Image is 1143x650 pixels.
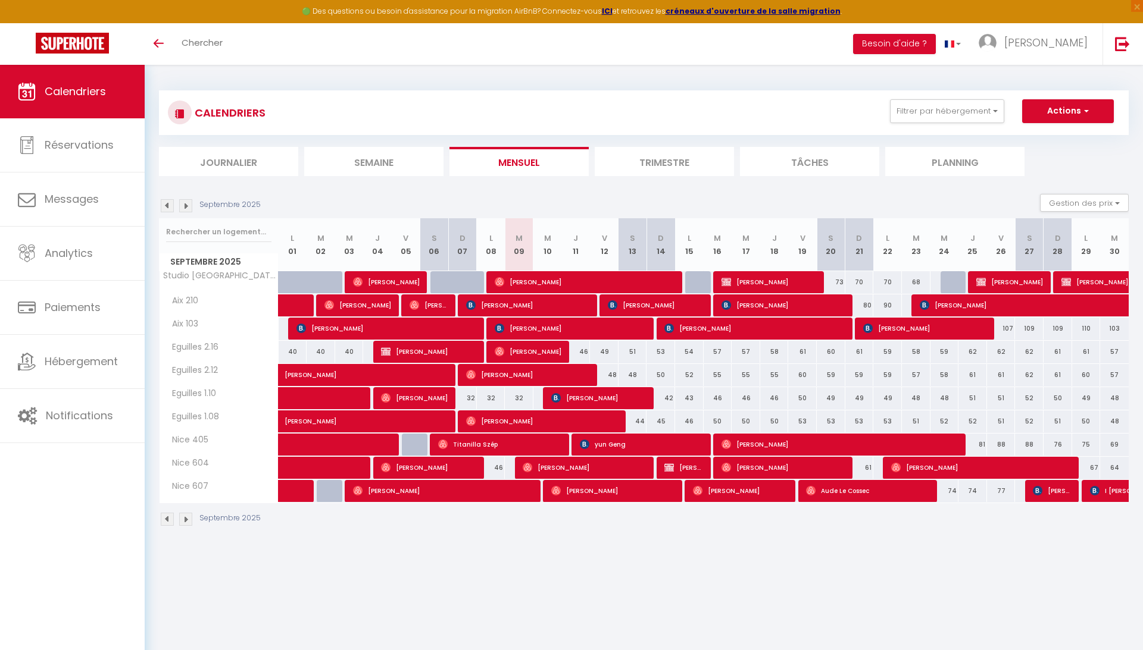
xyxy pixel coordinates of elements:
[788,410,817,432] div: 53
[1072,341,1101,363] div: 61
[1100,457,1129,479] div: 64
[619,410,647,432] div: 44
[828,233,833,244] abbr: S
[161,271,280,280] span: Studio [GEOGRAPHIC_DATA]-ville
[495,317,647,340] span: [PERSON_NAME]
[1015,387,1044,409] div: 52
[505,387,533,409] div: 32
[886,233,889,244] abbr: L
[675,341,704,363] div: 54
[602,233,607,244] abbr: V
[1015,218,1044,271] th: 27
[460,233,466,244] abbr: D
[307,341,335,363] div: 40
[885,147,1025,176] li: Planning
[45,84,106,99] span: Calendriers
[666,6,841,16] strong: créneaux d'ouverture de la salle migration
[45,300,101,315] span: Paiements
[1072,410,1101,432] div: 50
[732,341,760,363] div: 57
[580,433,704,456] span: yun Geng
[1044,434,1072,456] div: 76
[873,364,902,386] div: 59
[477,387,505,409] div: 32
[573,233,578,244] abbr: J
[495,340,561,363] span: [PERSON_NAME]
[533,218,562,271] th: 10
[970,233,975,244] abbr: J
[845,364,874,386] div: 59
[732,364,760,386] div: 55
[335,218,364,271] th: 03
[647,387,675,409] div: 42
[987,480,1016,502] div: 77
[1044,218,1072,271] th: 28
[856,233,862,244] abbr: D
[998,233,1004,244] abbr: V
[788,387,817,409] div: 50
[173,23,232,65] a: Chercher
[732,387,760,409] div: 46
[1044,387,1072,409] div: 50
[873,271,902,293] div: 70
[760,387,789,409] div: 46
[845,294,874,316] div: 80
[1044,318,1072,340] div: 109
[902,410,930,432] div: 51
[182,36,223,49] span: Chercher
[590,218,619,271] th: 12
[817,341,845,363] div: 60
[941,233,948,244] abbr: M
[722,271,817,293] span: [PERSON_NAME]
[800,233,805,244] abbr: V
[788,341,817,363] div: 61
[647,364,675,386] div: 50
[608,294,703,316] span: [PERSON_NAME]
[930,364,959,386] div: 58
[902,341,930,363] div: 58
[45,246,93,260] span: Analytics
[36,33,109,54] img: Super Booking
[363,218,392,271] th: 04
[438,433,562,456] span: Titanilla Szép
[845,341,874,363] div: 61
[1004,35,1088,50] span: [PERSON_NAME]
[544,233,551,244] abbr: M
[704,387,732,409] div: 46
[432,233,437,244] abbr: S
[732,218,760,271] th: 17
[958,410,987,432] div: 52
[970,23,1103,65] a: ... [PERSON_NAME]
[1055,233,1061,244] abbr: D
[392,218,420,271] th: 05
[675,410,704,432] div: 46
[279,218,307,271] th: 01
[46,408,113,423] span: Notifications
[873,341,902,363] div: 59
[161,457,212,470] span: Nice 604
[806,479,930,502] span: Aude Le Cossec
[987,218,1016,271] th: 26
[590,364,619,386] div: 48
[619,341,647,363] div: 51
[1100,318,1129,340] div: 103
[166,221,271,243] input: Rechercher un logement...
[1072,434,1101,456] div: 75
[704,341,732,363] div: 57
[675,218,704,271] th: 15
[788,218,817,271] th: 19
[722,433,960,456] span: [PERSON_NAME]
[845,271,874,293] div: 70
[45,354,118,369] span: Hébergement
[902,218,930,271] th: 23
[375,233,380,244] abbr: J
[346,233,353,244] abbr: M
[161,341,221,354] span: Eguilles 2.16
[161,318,206,331] span: Aix 103
[704,218,732,271] th: 16
[1115,36,1130,51] img: logout
[1015,318,1044,340] div: 109
[845,387,874,409] div: 49
[466,294,590,316] span: [PERSON_NAME]
[1100,410,1129,432] div: 48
